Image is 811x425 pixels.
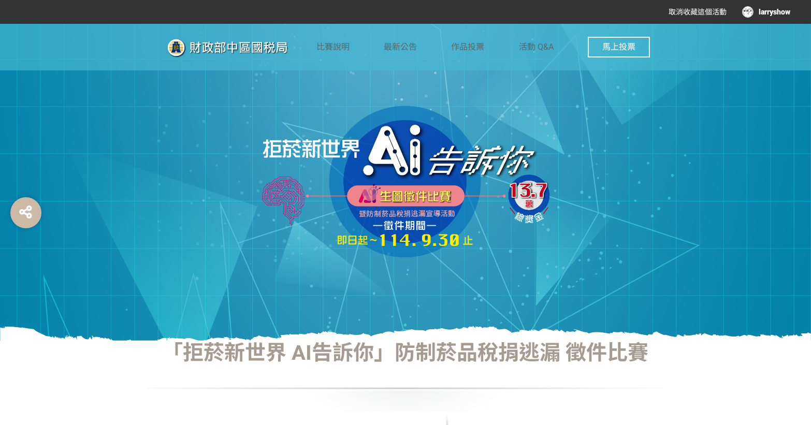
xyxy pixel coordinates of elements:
[588,37,650,57] button: 馬上投票
[384,42,417,52] span: 最新公告
[384,24,417,70] a: 最新公告
[147,341,664,412] h1: 「拒菸新世界 AI告訴你」防制菸品稅捐逃漏 徵件比賽
[316,24,350,70] a: 比賽說明
[452,42,485,52] span: 作品投票
[161,35,316,61] img: 「拒菸新世界 AI告訴你」防制菸品稅捐逃漏 徵件比賽
[316,42,350,52] span: 比賽說明
[452,24,485,70] a: 作品投票
[602,42,635,52] span: 馬上投票
[250,105,561,260] img: 「拒菸新世界 AI告訴你」防制菸品稅捐逃漏 徵件比賽
[519,24,554,70] a: 活動 Q&A
[519,42,554,52] span: 活動 Q&A
[669,8,727,16] span: 取消收藏這個活動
